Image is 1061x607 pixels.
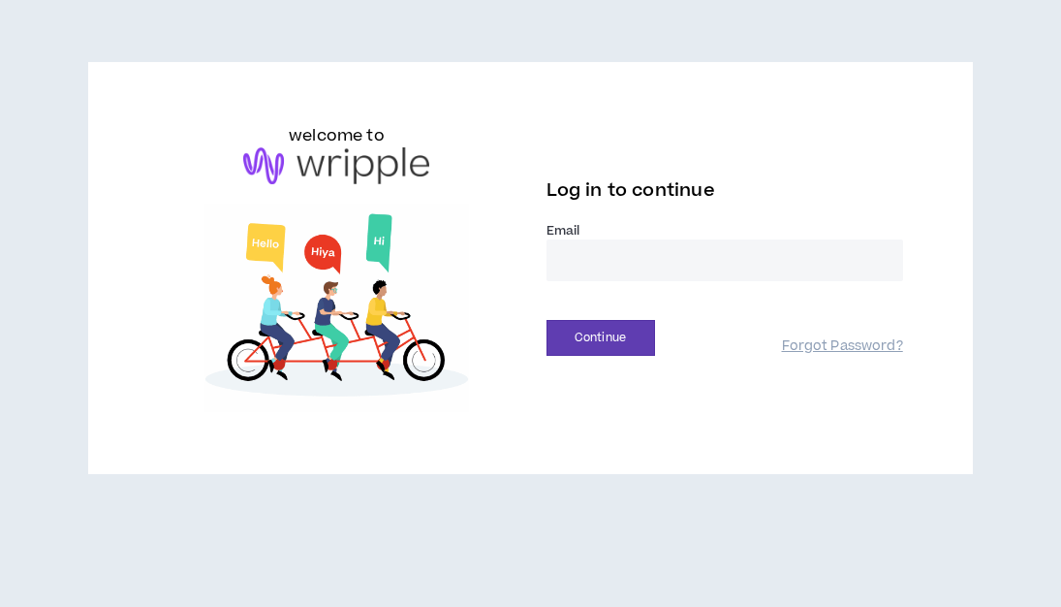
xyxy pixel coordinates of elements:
[782,337,903,356] a: Forgot Password?
[546,222,903,240] label: Email
[158,204,515,413] img: Welcome to Wripple
[546,178,715,203] span: Log in to continue
[289,124,385,147] h6: welcome to
[546,320,655,356] button: Continue
[243,147,429,184] img: logo-brand.png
